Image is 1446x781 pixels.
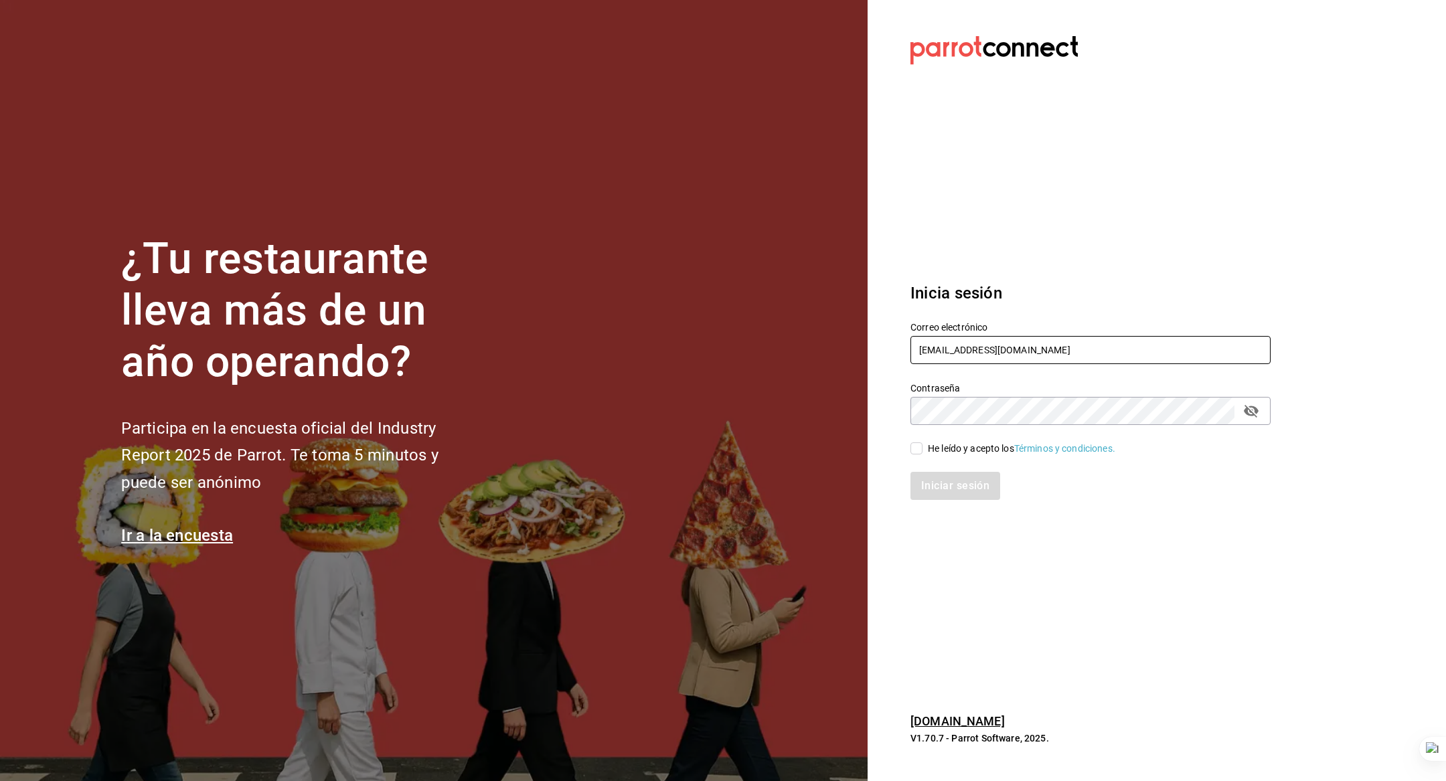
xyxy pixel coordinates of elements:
[121,526,233,545] a: Ir a la encuesta
[1014,443,1115,454] a: Términos y condiciones.
[910,336,1271,364] input: Ingresa tu correo electrónico
[121,415,483,497] h2: Participa en la encuesta oficial del Industry Report 2025 de Parrot. Te toma 5 minutos y puede se...
[910,281,1271,305] h3: Inicia sesión
[1240,400,1263,422] button: passwordField
[910,323,1271,332] label: Correo electrónico
[928,442,1115,456] div: He leído y acepto los
[910,383,1271,393] label: Contraseña
[121,234,483,387] h1: ¿Tu restaurante lleva más de un año operando?
[910,714,1005,728] a: [DOMAIN_NAME]
[910,731,1271,745] p: V1.70.7 - Parrot Software, 2025.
